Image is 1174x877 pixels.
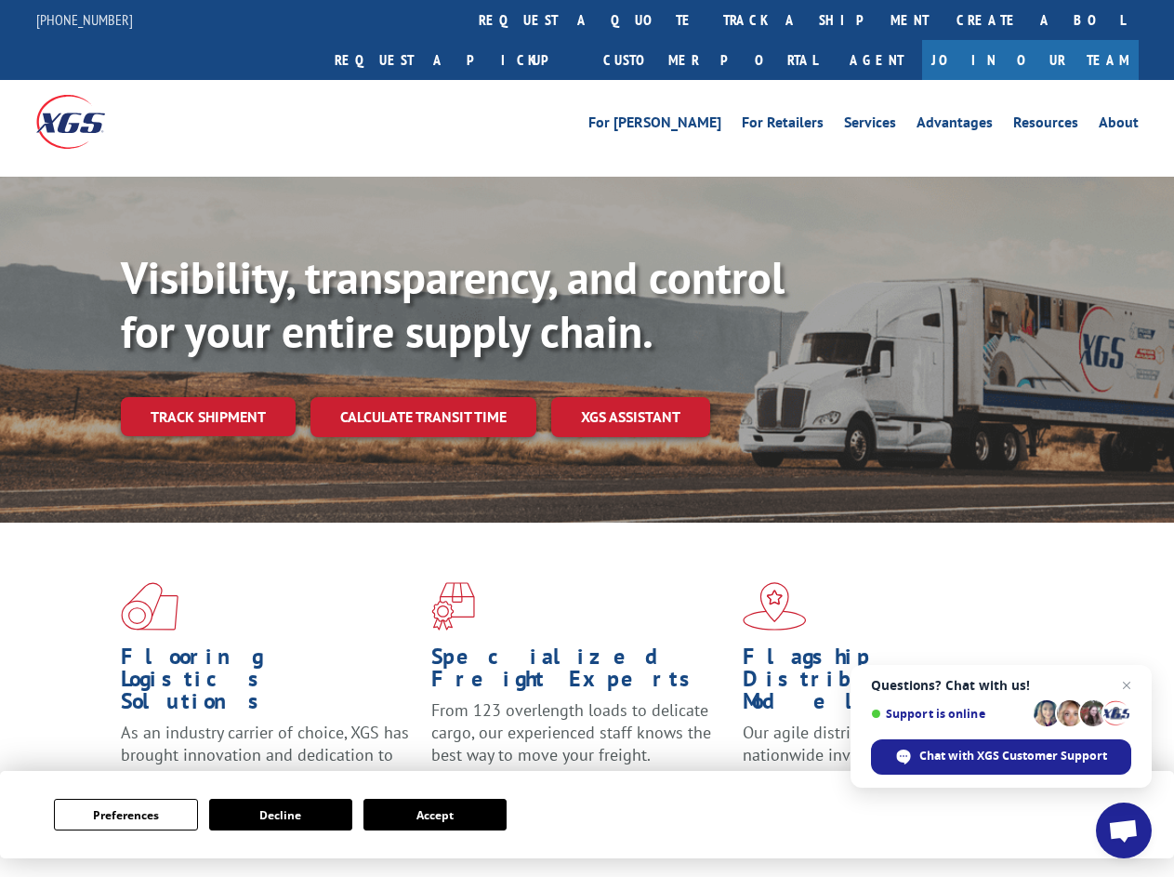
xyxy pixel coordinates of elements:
[121,722,409,788] span: As an industry carrier of choice, XGS has brought innovation and dedication to flooring logistics...
[917,115,993,136] a: Advantages
[743,582,807,631] img: xgs-icon-flagship-distribution-model-red
[321,40,589,80] a: Request a pickup
[588,115,721,136] a: For [PERSON_NAME]
[551,397,710,437] a: XGS ASSISTANT
[121,645,417,722] h1: Flooring Logistics Solutions
[1013,115,1078,136] a: Resources
[742,115,824,136] a: For Retailers
[871,707,1027,721] span: Support is online
[36,10,133,29] a: [PHONE_NUMBER]
[121,248,785,360] b: Visibility, transparency, and control for your entire supply chain.
[831,40,922,80] a: Agent
[922,40,1139,80] a: Join Our Team
[431,582,475,631] img: xgs-icon-focused-on-flooring-red
[871,678,1131,693] span: Questions? Chat with us!
[363,799,507,830] button: Accept
[121,397,296,436] a: Track shipment
[1099,115,1139,136] a: About
[743,645,1039,722] h1: Flagship Distribution Model
[310,397,536,437] a: Calculate transit time
[919,748,1107,764] span: Chat with XGS Customer Support
[54,799,197,830] button: Preferences
[589,40,831,80] a: Customer Portal
[121,582,178,631] img: xgs-icon-total-supply-chain-intelligence-red
[1096,803,1152,858] a: Open chat
[209,799,352,830] button: Decline
[844,115,896,136] a: Services
[431,645,728,699] h1: Specialized Freight Experts
[431,699,728,782] p: From 123 overlength loads to delicate cargo, our experienced staff knows the best way to move you...
[871,739,1131,775] span: Chat with XGS Customer Support
[743,722,1034,788] span: Our agile distribution network gives you nationwide inventory management on demand.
